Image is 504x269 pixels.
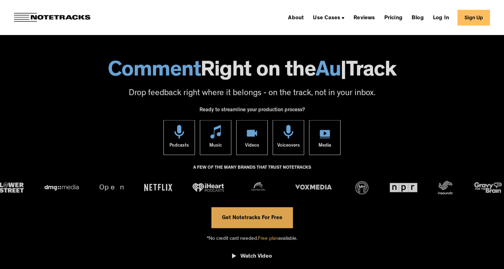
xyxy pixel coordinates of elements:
span: Free plan [258,236,278,241]
a: Media [309,120,341,155]
a: Get Notetracks For Free [211,207,293,228]
div: A FEW OF THE MANY BRANDS THAT TRUST NOTETRACKS [193,162,311,181]
div: Music [209,138,222,154]
div: Use Cases [313,15,340,21]
a: Reviews [351,12,378,23]
h1: Right on the Track [7,61,497,83]
a: Podcasts [163,120,195,155]
div: Ready to streamline your production process? [199,103,305,120]
div: Podcasts [169,138,189,154]
a: open lightbox [232,248,272,268]
a: Pricing [381,12,405,23]
div: Voiceovers [277,138,300,154]
p: Drop feedback right where it belongs - on the track, not in your inbox. [7,88,497,100]
div: *No credit card needed. available. [207,228,297,248]
span: | [341,61,346,83]
span: Comment [108,61,201,83]
a: About [285,12,307,23]
a: Music [200,120,231,155]
a: Sign Up [457,10,490,26]
a: Log In [430,12,452,23]
div: Use Cases [310,12,347,23]
div: Watch Video [240,253,272,260]
a: Videos [236,120,268,155]
span: Au [316,61,341,83]
div: Media [318,138,331,154]
a: Blog [409,12,427,23]
div: Videos [245,138,259,154]
a: Voiceovers [273,120,304,155]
